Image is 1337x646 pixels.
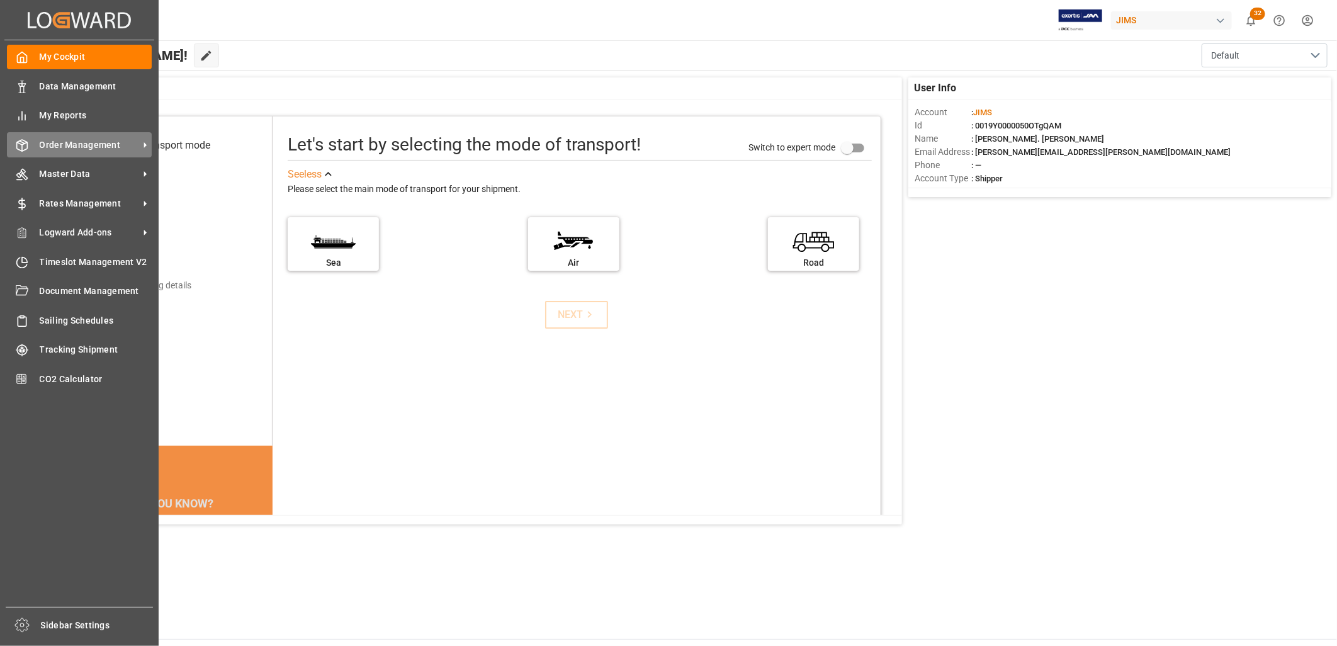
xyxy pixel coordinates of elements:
[748,142,835,152] span: Switch to expert mode
[545,301,608,329] button: NEXT
[288,182,871,197] div: Please select the main mode of transport for your shipment.
[915,119,971,132] span: Id
[1202,43,1328,67] button: open menu
[113,138,210,153] div: Select transport mode
[40,256,152,269] span: Timeslot Management V2
[40,167,139,181] span: Master Data
[7,308,152,332] a: Sailing Schedules
[40,197,139,210] span: Rates Management
[7,337,152,362] a: Tracking Shipment
[40,285,152,298] span: Document Management
[971,161,981,170] span: : —
[40,314,152,327] span: Sailing Schedules
[1211,49,1239,62] span: Default
[915,145,971,159] span: Email Address
[40,373,152,386] span: CO2 Calculator
[41,619,154,632] span: Sidebar Settings
[294,256,373,269] div: Sea
[7,279,152,303] a: Document Management
[1111,8,1237,32] button: JIMS
[40,80,152,93] span: Data Management
[7,45,152,69] a: My Cockpit
[558,307,596,322] div: NEXT
[1059,9,1102,31] img: Exertis%20JAM%20-%20Email%20Logo.jpg_1722504956.jpg
[915,81,957,96] span: User Info
[971,134,1104,144] span: : [PERSON_NAME]. [PERSON_NAME]
[40,343,152,356] span: Tracking Shipment
[1111,11,1232,30] div: JIMS
[40,50,152,64] span: My Cockpit
[7,103,152,128] a: My Reports
[7,249,152,274] a: Timeslot Management V2
[915,172,971,185] span: Account Type
[40,109,152,122] span: My Reports
[1265,6,1294,35] button: Help Center
[971,108,992,117] span: :
[52,43,188,67] span: Hello [PERSON_NAME]!
[1250,8,1265,20] span: 32
[971,121,1061,130] span: : 0019Y0000050OTgQAM
[915,159,971,172] span: Phone
[113,279,191,292] div: Add shipping details
[973,108,992,117] span: JIMS
[288,132,641,158] div: Let's start by selecting the mode of transport!
[971,174,1003,183] span: : Shipper
[915,132,971,145] span: Name
[7,366,152,391] a: CO2 Calculator
[40,139,139,152] span: Order Management
[7,74,152,98] a: Data Management
[971,147,1231,157] span: : [PERSON_NAME][EMAIL_ADDRESS][PERSON_NAME][DOMAIN_NAME]
[534,256,613,269] div: Air
[915,106,971,119] span: Account
[288,167,322,182] div: See less
[1237,6,1265,35] button: show 32 new notifications
[774,256,853,269] div: Road
[71,490,273,516] div: DID YOU KNOW?
[40,226,139,239] span: Logward Add-ons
